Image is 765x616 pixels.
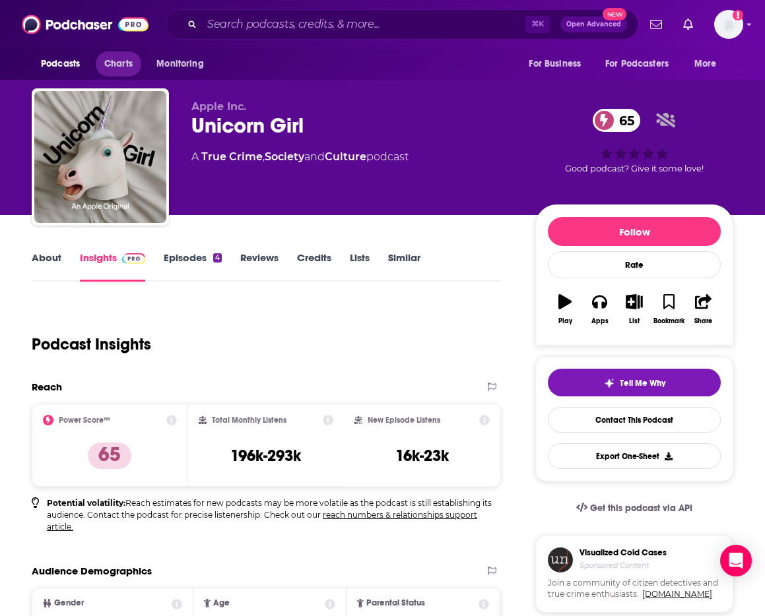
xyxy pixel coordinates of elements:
[685,51,733,77] button: open menu
[47,498,125,508] b: Potential volatility:
[714,10,743,39] button: Show profile menu
[519,51,597,77] button: open menu
[22,12,149,37] img: Podchaser - Follow, Share and Rate Podcasts
[41,55,80,73] span: Podcasts
[548,217,721,246] button: Follow
[166,9,638,40] div: Search podcasts, credits, & more...
[388,251,420,282] a: Similar
[580,547,667,558] h3: Visualized Cold Cases
[597,51,688,77] button: open menu
[240,251,279,282] a: Reviews
[565,164,704,173] span: Good podcast? Give it some love!
[620,378,665,388] span: Tell Me Why
[147,51,220,77] button: open menu
[265,150,304,163] a: Society
[32,381,62,393] h2: Reach
[678,13,698,36] a: Show notifications dropdown
[548,251,721,278] div: Rate
[212,416,286,425] h2: Total Monthly Listens
[525,16,550,33] span: ⌘ K
[88,443,131,469] p: 65
[297,251,331,282] a: Credits
[558,317,572,325] div: Play
[80,251,145,282] a: InsightsPodchaser Pro
[714,10,743,39] span: Logged in as rowan.sullivan
[96,51,141,77] a: Charts
[560,16,627,32] button: Open AdvancedNew
[263,150,265,163] span: ,
[32,565,152,577] h2: Audience Demographics
[591,317,609,325] div: Apps
[548,547,573,572] img: coldCase.18b32719.png
[202,14,525,35] input: Search podcasts, credits, & more...
[535,100,733,182] div: 65Good podcast? Give it some love!
[733,10,743,20] svg: Add a profile image
[164,251,222,282] a: Episodes4
[47,510,477,532] a: reach numbers & relationships support article.
[694,317,712,325] div: Share
[213,599,230,607] span: Age
[606,109,641,132] span: 65
[104,55,133,73] span: Charts
[529,55,581,73] span: For Business
[580,561,667,570] h4: Sponsored Content
[548,407,721,433] a: Contact This Podcast
[605,55,669,73] span: For Podcasters
[34,91,166,223] img: Unicorn Girl
[59,416,110,425] h2: Power Score™
[694,55,717,73] span: More
[548,443,721,469] button: Export One-Sheet
[603,8,626,20] span: New
[156,55,203,73] span: Monitoring
[582,286,616,333] button: Apps
[350,251,370,282] a: Lists
[645,13,667,36] a: Show notifications dropdown
[230,446,301,466] h3: 196k-293k
[548,578,721,600] span: Join a community of citizen detectives and true crime enthusiasts.
[191,100,246,113] span: Apple Inc.
[714,10,743,39] img: User Profile
[54,599,84,607] span: Gender
[368,416,440,425] h2: New Episode Listens
[604,378,615,388] img: tell me why sparkle
[566,492,703,524] a: Get this podcast via API
[47,497,500,533] p: Reach estimates for new podcasts may be more volatile as the podcast is still establishing its au...
[395,446,449,466] h3: 16k-23k
[213,253,222,262] div: 4
[651,286,686,333] button: Bookmark
[32,51,97,77] button: open menu
[201,150,263,163] a: True Crime
[548,286,582,333] button: Play
[548,369,721,396] button: tell me why sparkleTell Me Why
[32,334,151,354] h1: Podcast Insights
[629,317,640,325] div: List
[304,150,325,163] span: and
[32,251,61,282] a: About
[653,317,684,325] div: Bookmark
[566,21,621,28] span: Open Advanced
[720,545,752,576] div: Open Intercom Messenger
[122,253,145,264] img: Podchaser Pro
[617,286,651,333] button: List
[642,589,712,599] a: [DOMAIN_NAME]
[325,150,366,163] a: Culture
[590,503,692,514] span: Get this podcast via API
[366,599,425,607] span: Parental Status
[686,286,721,333] button: Share
[191,149,409,165] div: A podcast
[593,109,641,132] a: 65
